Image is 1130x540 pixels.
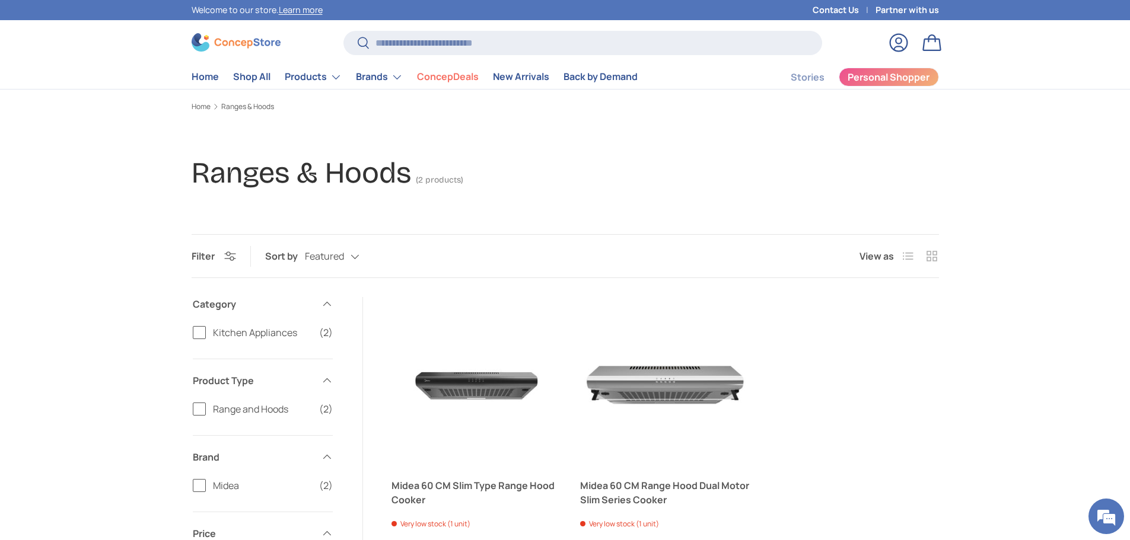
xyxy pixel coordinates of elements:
span: (2) [319,325,333,340]
a: Midea 60 CM Range Hood Dual Motor Slim Series Cooker [580,478,750,507]
h1: Ranges & Hoods [192,155,411,190]
a: New Arrivals [493,65,549,88]
img: ConcepStore [192,33,281,52]
span: (2) [319,402,333,416]
span: Personal Shopper [848,72,930,82]
span: Product Type [193,373,314,388]
a: Contact Us [813,4,876,17]
span: Range and Hoods [213,402,312,416]
span: View as [860,249,894,263]
a: Personal Shopper [839,68,939,87]
button: Filter [192,250,236,263]
a: Partner with us [876,4,939,17]
a: Back by Demand [564,65,638,88]
span: Brand [193,450,314,464]
a: Home [192,103,211,110]
a: Stories [791,66,825,89]
a: Brands [356,65,403,89]
a: Home [192,65,219,88]
summary: Product Type [193,359,333,402]
label: Sort by [265,249,305,263]
summary: Brands [349,65,410,89]
p: Welcome to our store. [192,4,323,17]
a: Midea 60 CM Slim Type Range Hood Cooker [391,478,561,507]
a: ConcepDeals [417,65,479,88]
nav: Secondary [762,65,939,89]
a: Ranges & Hoods [221,103,274,110]
summary: Products [278,65,349,89]
nav: Breadcrumbs [192,101,939,112]
span: Category [193,297,314,311]
a: Shop All [233,65,270,88]
span: (2) [319,478,333,493]
nav: Primary [192,65,638,89]
a: Learn more [279,4,323,15]
span: Kitchen Appliances [213,325,312,340]
summary: Brand [193,436,333,478]
a: Midea 60 CM Slim Type Range Hood Cooker [391,297,561,466]
summary: Category [193,283,333,325]
a: Products [285,65,342,89]
span: Midea [213,478,312,493]
span: Featured [305,251,344,262]
button: Featured [305,247,383,267]
span: (2 products) [416,175,463,185]
span: Filter [192,250,215,263]
a: Midea 60 CM Range Hood Dual Motor Slim Series Cooker [580,297,750,466]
